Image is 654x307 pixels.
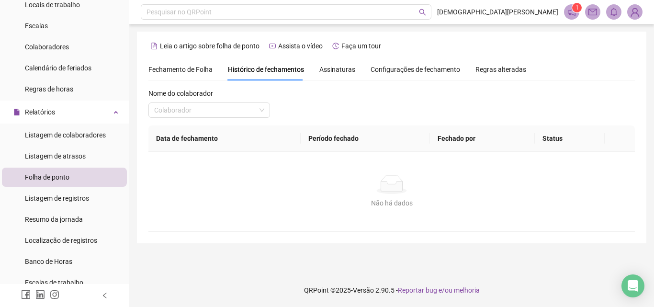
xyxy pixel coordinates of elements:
span: Versão [353,286,374,294]
span: file [13,109,20,115]
span: Localização de registros [25,237,97,244]
span: Nome do colaborador [148,88,213,99]
span: facebook [21,290,31,299]
span: Assista o vídeo [278,42,323,50]
span: youtube [269,43,276,49]
span: linkedin [35,290,45,299]
span: Reportar bug e/ou melhoria [398,286,480,294]
span: Regras alteradas [475,66,526,73]
span: Leia o artigo sobre folha de ponto [160,42,259,50]
span: Fechamento de Folha [148,66,213,73]
span: Locais de trabalho [25,1,80,9]
span: Listagem de atrasos [25,152,86,160]
div: Open Intercom Messenger [621,274,644,297]
span: Status [542,135,563,142]
span: Listagem de colaboradores [25,131,106,139]
img: 69351 [628,5,642,19]
span: Calendário de feriados [25,64,91,72]
span: Histórico de fechamentos [228,66,304,73]
span: search [419,9,426,16]
span: Data de fechamento [156,135,218,142]
span: Listagem de registros [25,194,89,202]
span: Relatórios [25,108,55,116]
span: notification [567,8,576,16]
span: Período fechado [308,135,359,142]
span: history [332,43,339,49]
span: 1 [575,4,579,11]
span: file-text [151,43,158,49]
span: bell [609,8,618,16]
span: left [101,292,108,299]
span: Resumo da jornada [25,216,83,223]
span: Faça um tour [341,42,381,50]
span: Folha de ponto [25,173,69,181]
span: Fechado por [438,135,475,142]
span: Escalas de trabalho [25,279,83,286]
span: instagram [50,290,59,299]
footer: QRPoint © 2025 - 2.90.5 - [129,273,654,307]
span: Regras de horas [25,85,73,93]
span: Assinaturas [319,66,355,73]
span: Escalas [25,22,48,30]
span: mail [588,8,597,16]
span: Colaboradores [25,43,69,51]
sup: 1 [572,3,582,12]
span: Configurações de fechamento [371,66,460,73]
span: [DEMOGRAPHIC_DATA][PERSON_NAME] [437,7,558,17]
span: Banco de Horas [25,258,72,265]
div: Não há dados [160,198,623,208]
